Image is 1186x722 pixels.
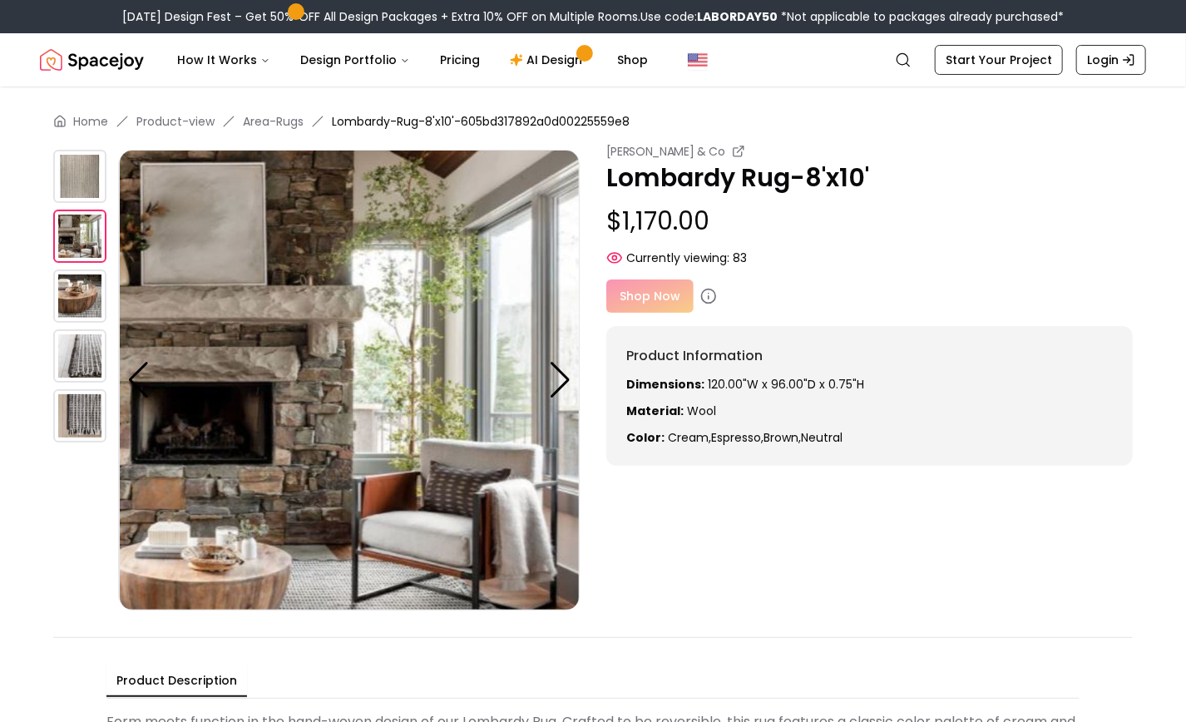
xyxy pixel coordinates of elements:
h6: Product Information [626,346,1113,366]
strong: Dimensions: [626,376,704,393]
span: wool [687,403,716,419]
a: Shop [604,43,661,77]
span: cream , [668,429,711,446]
nav: Main [164,43,661,77]
p: Lombardy Rug-8'x10' [606,163,1133,193]
img: https://storage.googleapis.com/spacejoy-main/assets/605bd317892a0d00225559e8/product_3_b728o2ne73lh [53,329,106,383]
button: How It Works [164,43,284,77]
div: [DATE] Design Fest – Get 50% OFF All Design Packages + Extra 10% OFF on Multiple Rooms. [122,8,1064,25]
p: 120.00"W x 96.00"D x 0.75"H [626,376,1113,393]
img: https://storage.googleapis.com/spacejoy-main/assets/605bd317892a0d00225559e8/product_2_kmipo90njbe [53,270,106,323]
span: 83 [733,250,747,266]
span: Use code: [640,8,778,25]
strong: Color: [626,429,665,446]
img: https://storage.googleapis.com/spacejoy-main/assets/605bd317892a0d00225559e8/product_4_mgj0911cbgo [53,389,106,443]
img: https://storage.googleapis.com/spacejoy-main/assets/605bd317892a0d00225559e8/product_1_ec56o0hg802 [53,210,106,263]
span: *Not applicable to packages already purchased* [778,8,1064,25]
nav: breadcrumb [53,113,1133,130]
a: Area-Rugs [243,113,304,130]
button: Product Description [106,665,247,697]
span: Lombardy-Rug-8'x10'-605bd317892a0d00225559e8 [332,113,630,130]
a: AI Design [497,43,600,77]
b: LABORDAY50 [697,8,778,25]
a: Login [1076,45,1146,75]
button: Design Portfolio [287,43,423,77]
img: https://storage.googleapis.com/spacejoy-main/assets/605bd317892a0d00225559e8/product_1_ec56o0hg802 [119,150,580,611]
img: Spacejoy Logo [40,43,144,77]
span: brown , [763,429,801,446]
p: $1,170.00 [606,206,1133,236]
img: https://storage.googleapis.com/spacejoy-main/assets/605bd317892a0d00225559e8/product_0_jlhmo8kl7okd [53,150,106,203]
a: Start Your Project [935,45,1063,75]
a: Pricing [427,43,493,77]
a: Spacejoy [40,43,144,77]
span: Currently viewing: [626,250,729,266]
nav: Global [40,33,1146,87]
span: espresso , [711,429,763,446]
img: United States [688,50,708,70]
strong: Material: [626,403,684,419]
span: neutral [801,429,843,446]
a: Home [73,113,108,130]
a: Product-view [136,113,215,130]
small: [PERSON_NAME] & Co [606,143,725,160]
